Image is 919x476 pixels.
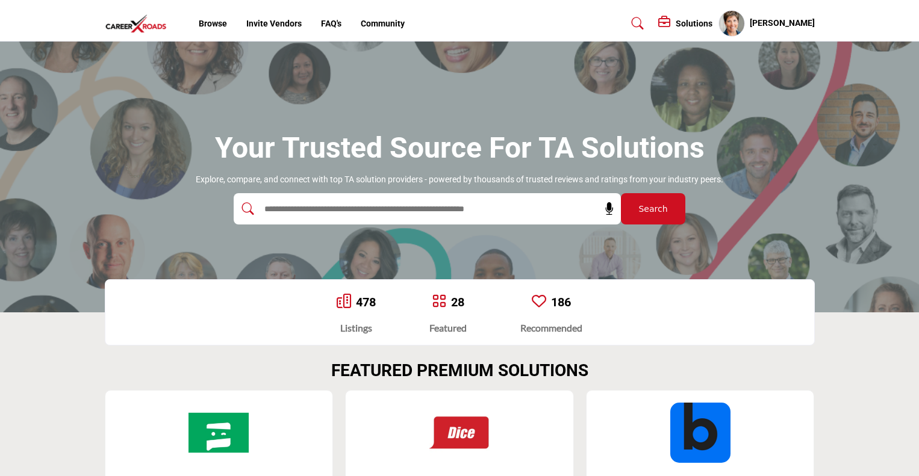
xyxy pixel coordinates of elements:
[196,174,723,186] p: Explore, compare, and connect with top TA solution providers - powered by thousands of trusted re...
[551,295,571,309] a: 186
[337,321,376,335] div: Listings
[520,321,582,335] div: Recommended
[215,129,705,167] h1: Your Trusted Source for TA Solutions
[532,294,546,311] a: Go to Recommended
[429,403,490,463] img: Dice
[331,360,588,381] h2: FEATURED PREMIUM SOLUTIONS
[356,295,376,309] a: 478
[246,19,302,28] a: Invite Vendors
[658,16,712,31] div: Solutions
[676,18,712,29] h5: Solutions
[321,19,341,28] a: FAQ's
[432,294,446,311] a: Go to Featured
[750,17,815,29] h5: [PERSON_NAME]
[451,295,464,309] a: 28
[670,403,731,463] img: Bayard (now Appcast)
[620,14,652,33] a: Search
[105,14,173,34] img: Site Logo
[638,203,667,215] span: Search
[718,10,745,37] button: Show hide supplier dropdown
[429,321,467,335] div: Featured
[361,19,405,28] a: Community
[188,403,249,463] img: SocialTalent
[199,19,227,28] a: Browse
[621,193,685,224] button: Search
